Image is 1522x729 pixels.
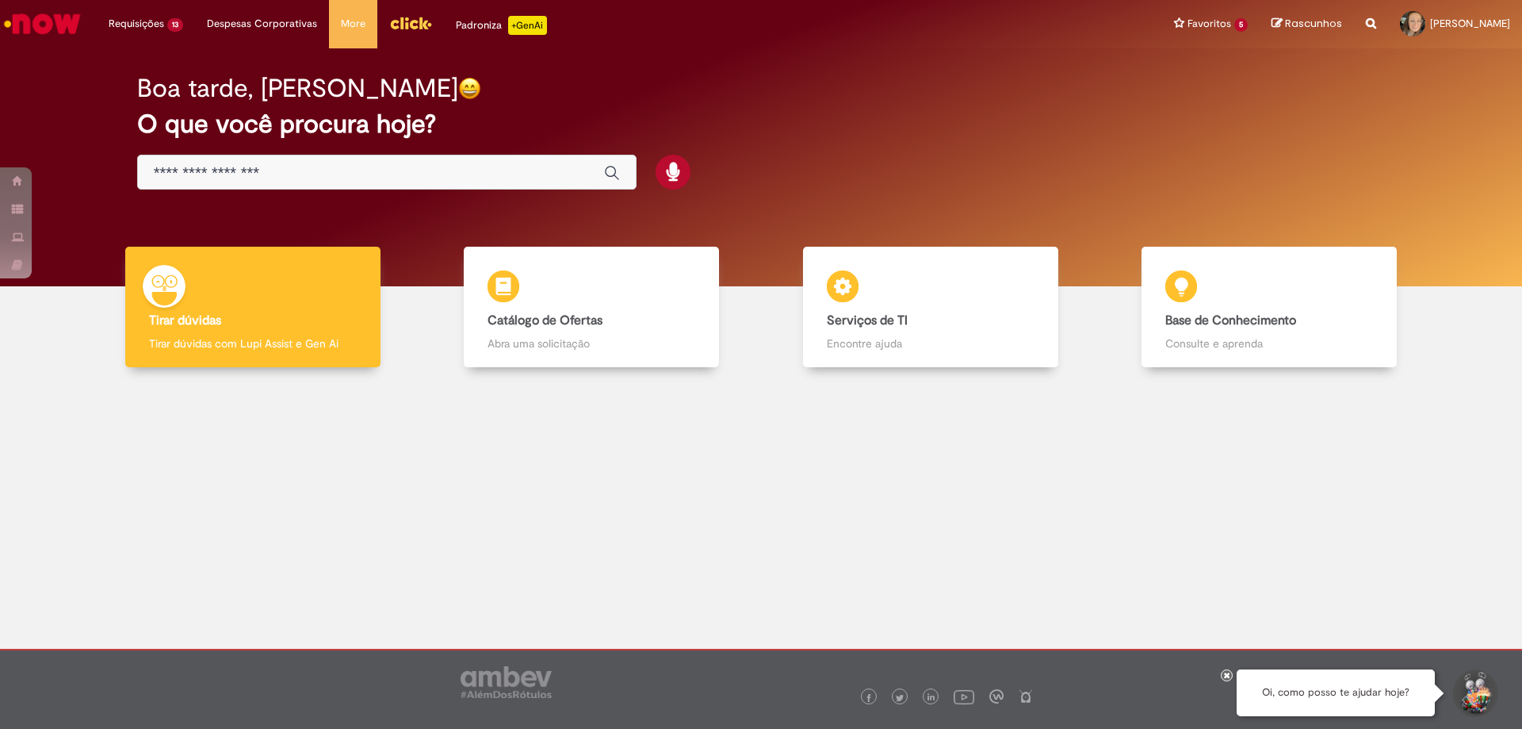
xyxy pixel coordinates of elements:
button: Iniciar Conversa de Suporte [1451,670,1498,717]
span: [PERSON_NAME] [1430,17,1510,30]
a: Rascunhos [1272,17,1342,32]
span: 5 [1234,18,1248,32]
span: 13 [167,18,183,32]
p: Encontre ajuda [827,336,1034,351]
h2: O que você procura hoje? [137,110,1386,138]
a: Catálogo de Ofertas Abra uma solicitação [423,247,762,368]
b: Serviços de TI [827,313,908,328]
span: Favoritos [1187,16,1231,32]
div: Oi, como posso te ajudar hoje? [1237,670,1435,716]
a: Base de Conhecimento Consulte e aprenda [1100,247,1440,368]
p: Tirar dúvidas com Lupi Assist e Gen Ai [149,336,357,351]
span: Requisições [109,16,164,32]
span: More [341,16,365,32]
img: happy-face.png [458,77,481,100]
div: Padroniza [456,16,547,35]
img: logo_footer_ambev_rotulo_gray.png [461,666,552,698]
a: Serviços de TI Encontre ajuda [761,247,1100,368]
img: logo_footer_twitter.png [896,694,904,702]
img: ServiceNow [2,8,83,40]
img: logo_footer_workplace.png [989,689,1004,704]
a: Tirar dúvidas Tirar dúvidas com Lupi Assist e Gen Ai [83,247,423,368]
b: Tirar dúvidas [149,313,221,328]
img: logo_footer_linkedin.png [927,693,935,703]
img: logo_footer_youtube.png [954,686,974,707]
img: click_logo_yellow_360x200.png [389,11,432,35]
p: +GenAi [508,16,547,35]
p: Abra uma solicitação [488,336,695,351]
img: logo_footer_naosei.png [1019,689,1033,704]
b: Catálogo de Ofertas [488,313,602,328]
p: Consulte e aprenda [1165,336,1373,351]
span: Rascunhos [1285,16,1342,31]
span: Despesas Corporativas [207,16,317,32]
img: logo_footer_facebook.png [865,694,873,702]
h2: Boa tarde, [PERSON_NAME] [137,75,458,102]
b: Base de Conhecimento [1165,313,1296,328]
